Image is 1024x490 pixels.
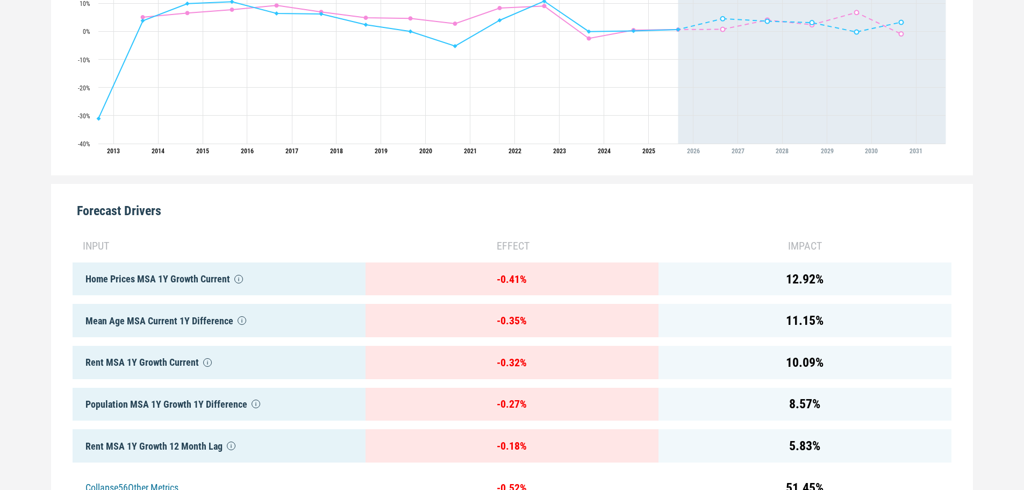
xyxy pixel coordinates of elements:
[73,262,366,296] div: Home Prices MSA 1Y Growth Current
[658,262,951,296] div: 12.92 %
[598,147,611,155] tspan: 2024
[185,11,190,15] path: Friday, 29 Aug, 18:00, 6.55. Seattle-Tacoma-Bellevue, WA.
[453,22,457,26] path: Saturday, 29 Aug, 18:00, 2.75. Seattle-Tacoma-Bellevue, WA.
[409,16,413,20] path: Thursday, 29 Aug, 18:00, 4.63. Seattle-Tacoma-Bellevue, WA.
[330,147,343,155] tspan: 2018
[73,304,366,337] div: Mean Age MSA Current 1Y Difference
[498,6,502,10] path: Sunday, 29 Aug, 18:00, 8.31. Seattle-Tacoma-Bellevue, WA.
[899,20,904,24] path: Thursday, 29 Aug, 18:00, 3.25. 98116.
[241,147,254,155] tspan: 2016
[375,147,388,155] tspan: 2019
[366,429,658,463] div: - 0.18 %
[285,147,298,155] tspan: 2017
[73,184,951,229] div: Forecast Drivers
[81,238,366,254] div: input
[185,2,190,6] path: Friday, 29 Aug, 18:00, 9.89. 98116.
[73,346,366,379] div: Rent MSA 1Y Growth Current
[107,147,120,155] tspan: 2013
[587,36,591,40] path: Tuesday, 29 Aug, 18:00, -2.53. Seattle-Tacoma-Bellevue, WA.
[275,3,279,8] path: Monday, 29 Aug, 18:00, 9.24. Seattle-Tacoma-Bellevue, WA.
[632,29,636,33] path: Thursday, 29 Aug, 18:00, 0.17. 98116.
[73,388,366,421] div: Population MSA 1Y Growth 1Y Difference
[366,388,658,421] div: - 0.27 %
[78,140,90,148] text: -40%
[366,238,658,254] div: effect
[498,18,502,23] path: Sunday, 29 Aug, 18:00, 3.95. 98116.
[319,12,324,16] path: Tuesday, 29 Aug, 18:00, 6.2. 98116.
[721,27,725,31] path: Saturday, 29 Aug, 18:00, 0.74. Seattle-Tacoma-Bellevue, WA.
[910,147,923,155] tspan: 2031
[366,262,658,296] div: - 0.41 %
[366,346,658,379] div: - 0.32 %
[364,16,368,20] path: Wednesday, 29 Aug, 18:00, 4.85. Seattle-Tacoma-Bellevue, WA.
[366,304,658,337] div: - 0.35 %
[419,147,432,155] tspan: 2020
[275,11,279,16] path: Monday, 29 Aug, 18:00, 6.39. 98116.
[676,27,681,32] path: Friday, 29 Aug, 18:00, 0.66. 98116.
[553,147,566,155] tspan: 2023
[658,304,951,337] div: 11.15 %
[453,44,457,48] path: Saturday, 29 Aug, 18:00, -5.25. 98116.
[658,388,951,421] div: 8.57 %
[73,429,366,463] div: Rent MSA 1Y Growth 12 Month Lag
[765,19,770,23] path: Sunday, 29 Aug, 18:00, 3.63. 98116.
[78,84,90,92] text: -20%
[721,17,725,21] path: Saturday, 29 Aug, 18:00, 4.52. 98116.
[409,29,413,33] path: Thursday, 29 Aug, 18:00, -0.05. 98116.
[687,147,700,155] tspan: 2026
[865,147,878,155] tspan: 2030
[83,28,90,35] text: 0%
[464,147,477,155] tspan: 2021
[810,20,814,25] path: Tuesday, 29 Aug, 18:00, 3.12. 98116.
[642,147,655,155] tspan: 2025
[855,30,859,34] path: Wednesday, 29 Aug, 18:00, -0.23. 98116.
[196,147,209,155] tspan: 2015
[78,56,90,64] text: -10%
[658,346,951,379] div: 10.09 %
[776,147,789,155] tspan: 2028
[78,112,90,120] text: -30%
[658,429,951,463] div: 5.83 %
[141,18,145,23] path: Thursday, 29 Aug, 18:00, 3.8. 98116.
[821,147,834,155] tspan: 2029
[587,30,591,34] path: Tuesday, 29 Aug, 18:00, -0.06. 98116.
[97,117,101,121] path: Wednesday, 29 Aug, 18:00, -31.11. 98116.
[732,147,744,155] tspan: 2027
[658,238,951,254] div: impact
[152,147,164,155] tspan: 2014
[899,32,904,36] path: Thursday, 29 Aug, 18:00, -0.9. Seattle-Tacoma-Bellevue, WA.
[364,23,368,27] path: Wednesday, 29 Aug, 18:00, 2.37. 98116.
[855,10,859,15] path: Wednesday, 29 Aug, 18:00, 6.72. Seattle-Tacoma-Bellevue, WA.
[230,8,234,12] path: Saturday, 29 Aug, 18:00, 7.75. Seattle-Tacoma-Bellevue, WA.
[509,147,521,155] tspan: 2022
